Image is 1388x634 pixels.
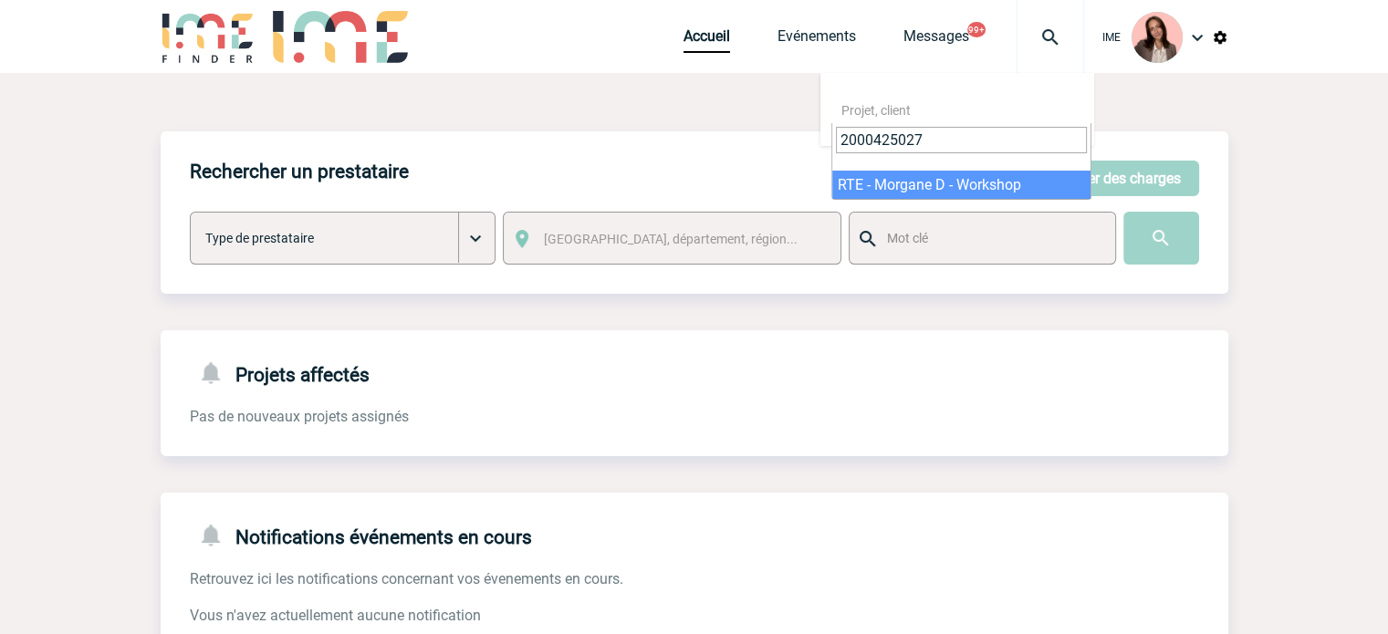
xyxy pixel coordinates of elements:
[903,27,969,53] a: Messages
[1123,212,1199,265] input: Submit
[190,161,409,182] h4: Rechercher un prestataire
[1102,31,1121,44] span: IME
[832,171,1091,199] li: RTE - Morgane D - Workshop
[544,232,798,246] span: [GEOGRAPHIC_DATA], département, région...
[197,522,235,548] img: notifications-24-px-g.png
[882,226,1099,250] input: Mot clé
[190,359,370,386] h4: Projets affectés
[777,27,856,53] a: Evénements
[190,570,623,587] span: Retrouvez ici les notifications concernant vos évenements en cours.
[684,27,730,53] a: Accueil
[190,408,409,425] span: Pas de nouveaux projets assignés
[190,607,481,624] span: Vous n'avez actuellement aucune notification
[841,103,911,118] span: Projet, client
[197,359,235,386] img: notifications-24-px-g.png
[161,11,256,63] img: IME-Finder
[1132,12,1183,63] img: 94396-3.png
[967,22,986,37] button: 99+
[190,522,532,548] h4: Notifications événements en cours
